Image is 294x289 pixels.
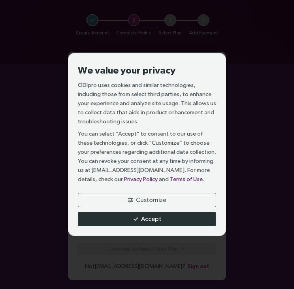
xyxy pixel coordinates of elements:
[124,176,158,182] a: Privacy Policy
[141,214,161,224] span: Accept
[170,176,203,182] a: Terms of Use
[78,129,216,183] p: You can select “Accept” to consent to our use of these technologies, or click “Customize” to choo...
[78,63,216,77] h3: We value your privacy
[78,80,216,126] p: ODIpro uses cookies and similar technologies, including those from select third parties, to enhan...
[78,212,216,226] button: Accept
[78,193,216,207] button: Customize
[136,195,166,205] span: Customize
